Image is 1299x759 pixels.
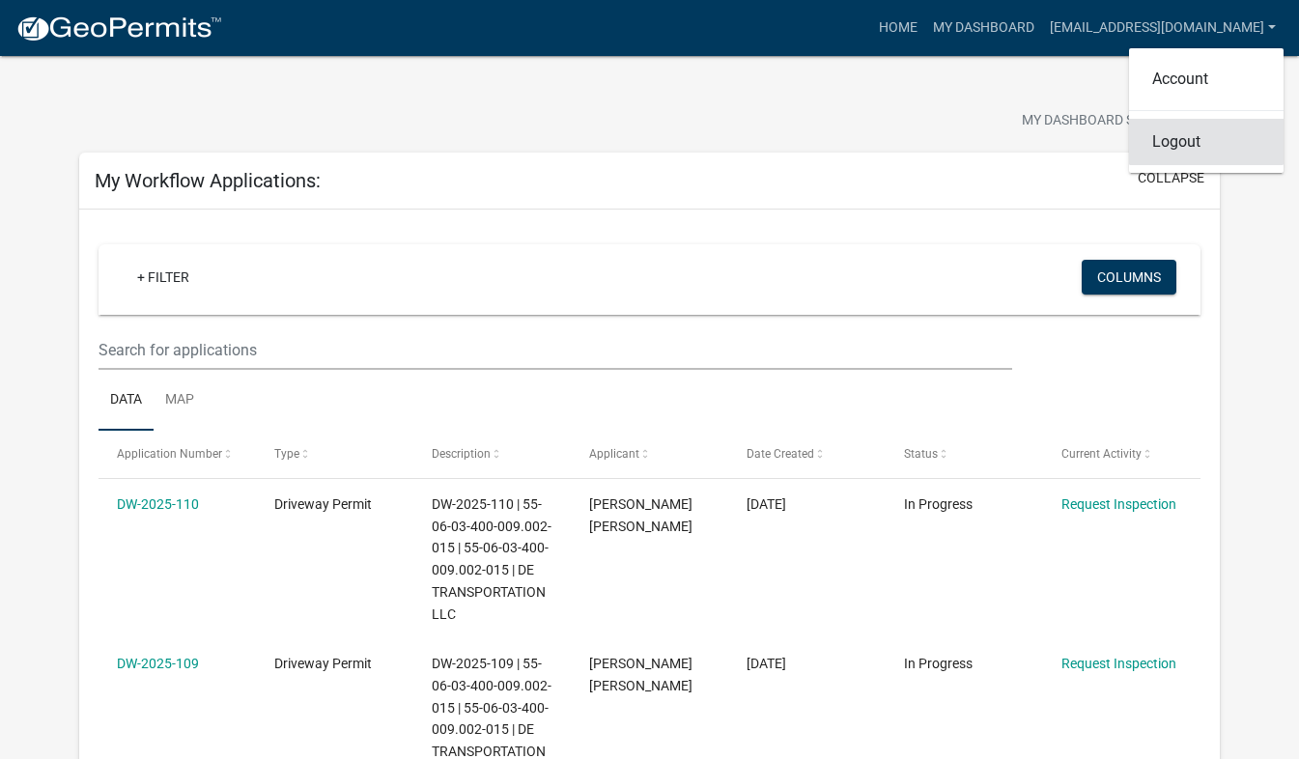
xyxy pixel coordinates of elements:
[95,169,321,192] h5: My Workflow Applications:
[1129,119,1284,165] a: Logout
[432,496,551,622] span: DW-2025-110 | 55-06-03-400-009.002-015 | 55-06-03-400-009.002-015 | DE TRANSPORTATION LLC
[589,496,692,534] span: Daniel Perez Islas
[1061,656,1176,671] a: Request Inspection
[747,447,814,461] span: Date Created
[589,447,639,461] span: Applicant
[274,656,372,671] span: Driveway Permit
[274,496,372,512] span: Driveway Permit
[122,260,205,295] a: + Filter
[728,431,886,477] datatable-header-cell: Date Created
[885,431,1042,477] datatable-header-cell: Status
[432,447,491,461] span: Description
[571,431,728,477] datatable-header-cell: Applicant
[117,656,199,671] a: DW-2025-109
[1006,102,1230,140] button: My Dashboard Settingssettings
[904,447,938,461] span: Status
[1129,56,1284,102] a: Account
[1022,110,1188,133] span: My Dashboard Settings
[256,431,413,477] datatable-header-cell: Type
[99,431,256,477] datatable-header-cell: Application Number
[413,431,571,477] datatable-header-cell: Description
[1042,431,1200,477] datatable-header-cell: Current Activity
[117,496,199,512] a: DW-2025-110
[747,656,786,671] span: 07/06/2025
[589,656,692,693] span: Daniel Perez Islas
[925,10,1042,46] a: My Dashboard
[1061,447,1142,461] span: Current Activity
[274,447,299,461] span: Type
[1129,48,1284,173] div: [EMAIL_ADDRESS][DOMAIN_NAME]
[1082,260,1176,295] button: Columns
[747,496,786,512] span: 07/06/2025
[871,10,925,46] a: Home
[154,370,206,432] a: Map
[117,447,222,461] span: Application Number
[99,370,154,432] a: Data
[1042,10,1284,46] a: [EMAIL_ADDRESS][DOMAIN_NAME]
[904,496,973,512] span: In Progress
[1061,496,1176,512] a: Request Inspection
[1138,168,1204,188] button: collapse
[99,330,1011,370] input: Search for applications
[904,656,973,671] span: In Progress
